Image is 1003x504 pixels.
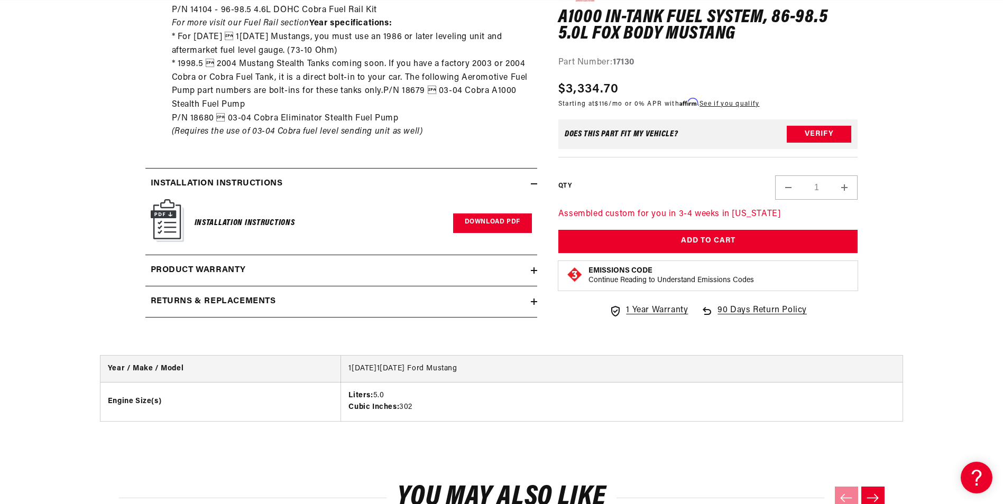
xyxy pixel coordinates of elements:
[558,99,760,109] p: Starting at /mo or 0% APR with .
[558,182,572,191] label: QTY
[558,208,858,221] p: Assembled custom for you in 3-4 weeks in [US_STATE]
[309,19,392,27] strong: Year specifications:
[348,403,399,411] strong: Cubic Inches:
[172,127,423,136] em: (Requires the use of 03-04 Cobra fuel level sending unit as well)
[626,304,688,318] span: 1 Year Warranty
[100,356,341,382] th: Year / Make / Model
[145,286,537,317] summary: Returns & replacements
[341,356,903,382] td: 1[DATE]1[DATE] Ford Mustang
[558,230,858,254] button: Add to Cart
[151,295,276,309] h2: Returns & replacements
[566,266,583,283] img: Emissions code
[172,19,310,27] em: For more visit our Fuel Rail section
[453,213,532,233] a: Download PDF
[787,126,851,143] button: Verify
[348,391,373,399] strong: Liters:
[679,98,698,106] span: Affirm
[565,130,678,138] div: Does This part fit My vehicle?
[145,255,537,286] summary: Product warranty
[341,382,903,421] td: 5.0 302
[717,304,807,328] span: 90 Days Return Policy
[558,10,858,43] h1: A1000 In-Tank Fuel System, 86-98.5 5.0L Fox Body Mustang
[151,177,283,191] h2: Installation Instructions
[701,304,807,328] a: 90 Days Return Policy
[588,276,754,285] p: Continue Reading to Understand Emissions Codes
[588,266,754,285] button: Emissions CodeContinue Reading to Understand Emissions Codes
[151,264,246,277] h2: Product warranty
[588,267,652,275] strong: Emissions Code
[558,80,619,99] span: $3,334.70
[613,58,634,67] strong: 17130
[595,101,609,107] span: $116
[558,56,858,70] div: Part Number:
[145,169,537,199] summary: Installation Instructions
[151,199,184,242] img: Instruction Manual
[100,382,341,421] th: Engine Size(s)
[195,216,295,230] h6: Installation Instructions
[700,101,759,107] a: See if you qualify - Learn more about Affirm Financing (opens in modal)
[609,304,688,318] a: 1 Year Warranty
